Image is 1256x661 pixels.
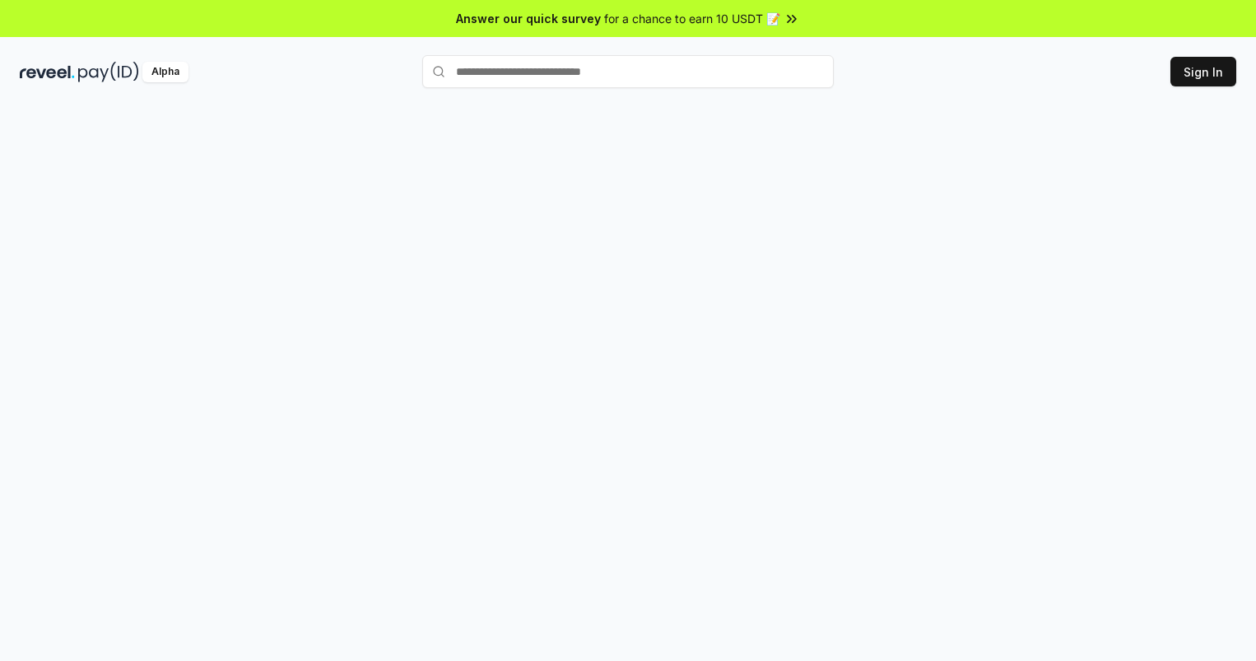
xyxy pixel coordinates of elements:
button: Sign In [1170,57,1236,86]
div: Alpha [142,62,188,82]
img: pay_id [78,62,139,82]
img: reveel_dark [20,62,75,82]
span: Answer our quick survey [456,10,601,27]
span: for a chance to earn 10 USDT 📝 [604,10,780,27]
